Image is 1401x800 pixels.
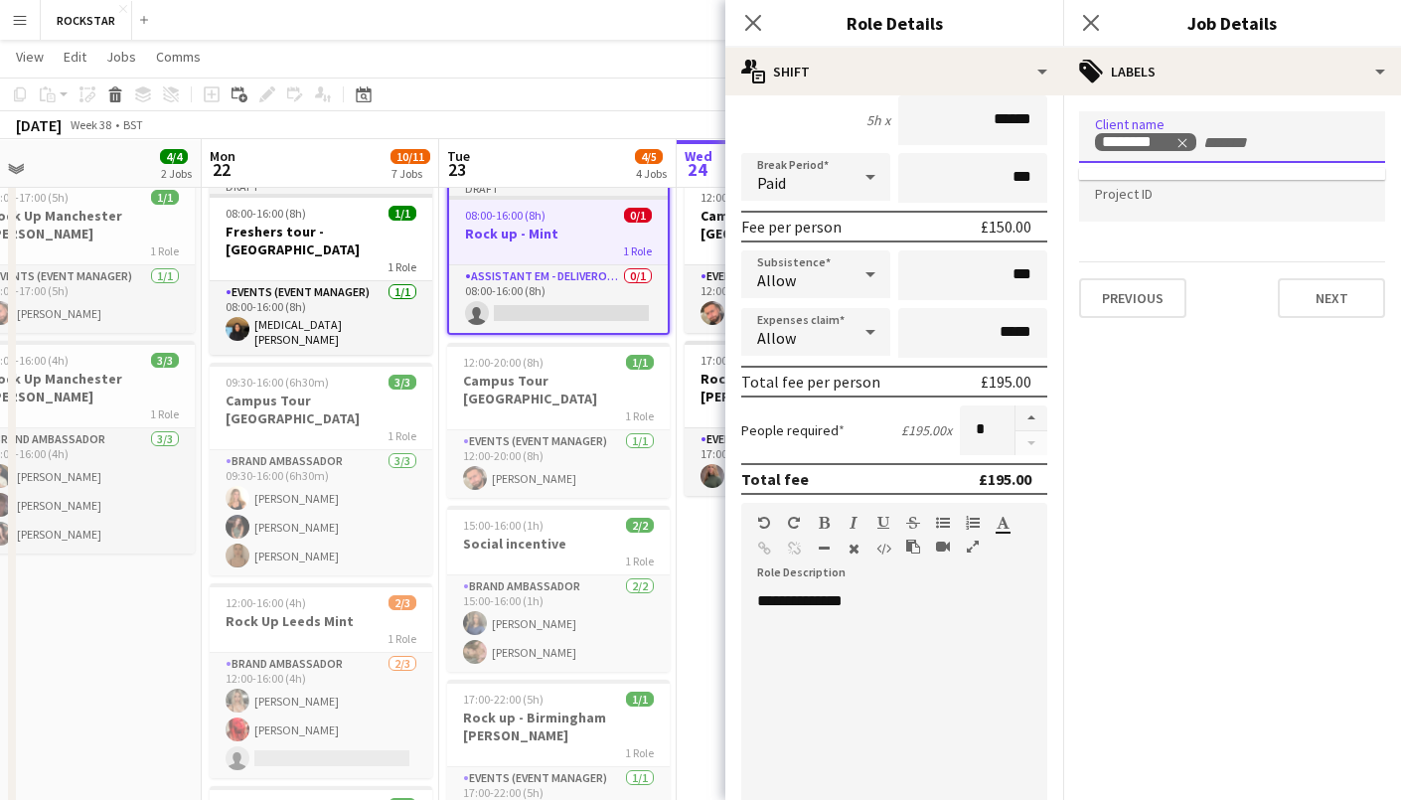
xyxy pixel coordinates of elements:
[685,341,907,496] app-job-card: 17:00-22:00 (5h)1/1Rock up - Birmingham [PERSON_NAME]1 RoleEvents (Event Manager)1/117:00-22:00 (...
[1173,134,1189,150] delete-icon: Remove tag
[741,421,845,439] label: People required
[981,372,1031,392] div: £195.00
[741,217,842,237] div: Fee per person
[757,515,771,531] button: Undo
[123,117,143,132] div: BST
[700,353,781,368] span: 17:00-22:00 (5h)
[906,539,920,555] button: Paste as plain text
[389,375,416,390] span: 3/3
[1063,48,1401,95] div: Labels
[876,541,890,557] button: HTML Code
[1102,134,1189,150] div: rockstar
[148,44,209,70] a: Comms
[150,243,179,258] span: 1 Role
[979,469,1031,489] div: £195.00
[626,518,654,533] span: 2/2
[210,147,235,165] span: Mon
[16,115,62,135] div: [DATE]
[447,343,670,498] app-job-card: 12:00-20:00 (8h)1/1Campus Tour [GEOGRAPHIC_DATA]1 RoleEvents (Event Manager)1/112:00-20:00 (8h)[P...
[447,709,670,744] h3: Rock up - Birmingham [PERSON_NAME]
[757,328,796,348] span: Allow
[210,178,432,355] app-job-card: Draft08:00-16:00 (8h)1/1Freshers tour - [GEOGRAPHIC_DATA]1 RoleEvents (Event Manager)1/108:00-16:...
[449,265,668,333] app-card-role: Assistant EM - Deliveroo FR0/108:00-16:00 (8h)
[210,450,432,575] app-card-role: Brand Ambassador3/309:30-16:00 (6h30m)[PERSON_NAME][PERSON_NAME][PERSON_NAME]
[161,166,192,181] div: 2 Jobs
[787,515,801,531] button: Redo
[226,375,329,390] span: 09:30-16:00 (6h30m)
[210,612,432,630] h3: Rock Up Leeds Mint
[160,149,188,164] span: 4/4
[635,149,663,164] span: 4/5
[725,48,1063,95] div: Shift
[866,111,890,129] div: 5h x
[447,430,670,498] app-card-role: Events (Event Manager)1/112:00-20:00 (8h)[PERSON_NAME]
[16,48,44,66] span: View
[625,745,654,760] span: 1 Role
[463,355,544,370] span: 12:00-20:00 (8h)
[817,541,831,557] button: Horizontal Line
[847,541,860,557] button: Clear Formatting
[210,363,432,575] app-job-card: 09:30-16:00 (6h30m)3/3Campus Tour [GEOGRAPHIC_DATA]1 RoleBrand Ambassador3/309:30-16:00 (6h30m)[P...
[685,370,907,405] h3: Rock up - Birmingham [PERSON_NAME]
[625,554,654,568] span: 1 Role
[463,518,544,533] span: 15:00-16:00 (1h)
[1015,405,1047,431] button: Increase
[626,692,654,707] span: 1/1
[626,355,654,370] span: 1/1
[388,259,416,274] span: 1 Role
[1063,10,1401,36] h3: Job Details
[447,372,670,407] h3: Campus Tour [GEOGRAPHIC_DATA]
[625,408,654,423] span: 1 Role
[447,147,470,165] span: Tue
[210,281,432,355] app-card-role: Events (Event Manager)1/108:00-16:00 (8h)[MEDICAL_DATA][PERSON_NAME]
[906,515,920,531] button: Strikethrough
[447,506,670,672] app-job-card: 15:00-16:00 (1h)2/2Social incentive1 RoleBrand Ambassador2/215:00-16:00 (1h)[PERSON_NAME][PERSON_...
[936,539,950,555] button: Insert video
[996,515,1010,531] button: Text Color
[449,180,668,196] div: Draft
[226,595,306,610] span: 12:00-16:00 (4h)
[8,44,52,70] a: View
[901,421,952,439] div: £195.00 x
[847,515,860,531] button: Italic
[447,178,670,335] app-job-card: Draft08:00-16:00 (8h)0/1Rock up - Mint1 RoleAssistant EM - Deliveroo FR0/108:00-16:00 (8h)
[624,208,652,223] span: 0/1
[757,173,786,193] span: Paid
[966,539,980,555] button: Fullscreen
[700,190,781,205] span: 12:00-20:00 (8h)
[207,158,235,181] span: 22
[817,515,831,531] button: Bold
[685,207,907,242] h3: Campus Tour [GEOGRAPHIC_DATA]
[623,243,652,258] span: 1 Role
[1201,134,1286,152] input: + Label
[685,428,907,496] app-card-role: Events (Event Manager)1/117:00-22:00 (5h)[PERSON_NAME]
[981,217,1031,237] div: £150.00
[1278,278,1385,318] button: Next
[151,190,179,205] span: 1/1
[390,149,430,164] span: 10/11
[64,48,86,66] span: Edit
[936,515,950,531] button: Unordered List
[444,158,470,181] span: 23
[151,353,179,368] span: 3/3
[685,147,712,165] span: Wed
[388,428,416,443] span: 1 Role
[685,178,907,333] app-job-card: 12:00-20:00 (8h)1/1Campus Tour [GEOGRAPHIC_DATA]1 RoleEvents (Event Manager)1/112:00-20:00 (8h)[P...
[876,515,890,531] button: Underline
[106,48,136,66] span: Jobs
[447,575,670,672] app-card-role: Brand Ambassador2/215:00-16:00 (1h)[PERSON_NAME][PERSON_NAME]
[156,48,201,66] span: Comms
[757,270,796,290] span: Allow
[210,223,432,258] h3: Freshers tour - [GEOGRAPHIC_DATA]
[741,372,880,392] div: Total fee per person
[391,166,429,181] div: 7 Jobs
[210,392,432,427] h3: Campus Tour [GEOGRAPHIC_DATA]
[682,158,712,181] span: 24
[465,208,545,223] span: 08:00-16:00 (8h)
[150,406,179,421] span: 1 Role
